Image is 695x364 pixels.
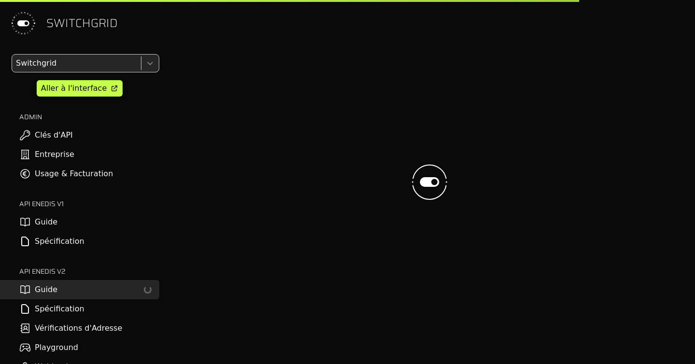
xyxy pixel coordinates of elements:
[8,8,39,39] img: Switchgrid Logo
[19,266,159,276] h2: API ENEDIS v2
[41,83,107,94] div: Aller à l'interface
[37,80,123,97] a: Aller à l'interface
[46,15,118,31] span: SWITCHGRID
[19,112,159,122] h2: ADMIN
[19,199,159,209] h2: API ENEDIS v1
[143,285,152,294] div: loading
